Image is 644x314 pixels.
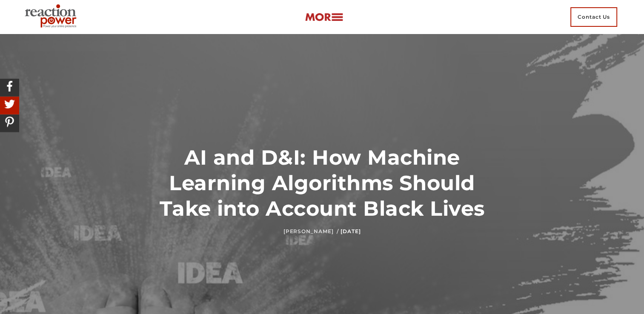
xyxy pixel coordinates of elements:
[283,228,339,234] a: [PERSON_NAME] /
[144,145,500,221] h1: AI and D&I: How Machine Learning Algorithms Should Take into Account Black Lives
[21,2,83,32] img: Executive Branding | Personal Branding Agency
[2,97,17,111] img: Share On Twitter
[305,12,343,22] img: more-btn.png
[341,228,361,234] time: [DATE]
[570,7,617,27] span: Contact Us
[2,114,17,129] img: Share On Pinterest
[2,79,17,94] img: Share On Facebook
